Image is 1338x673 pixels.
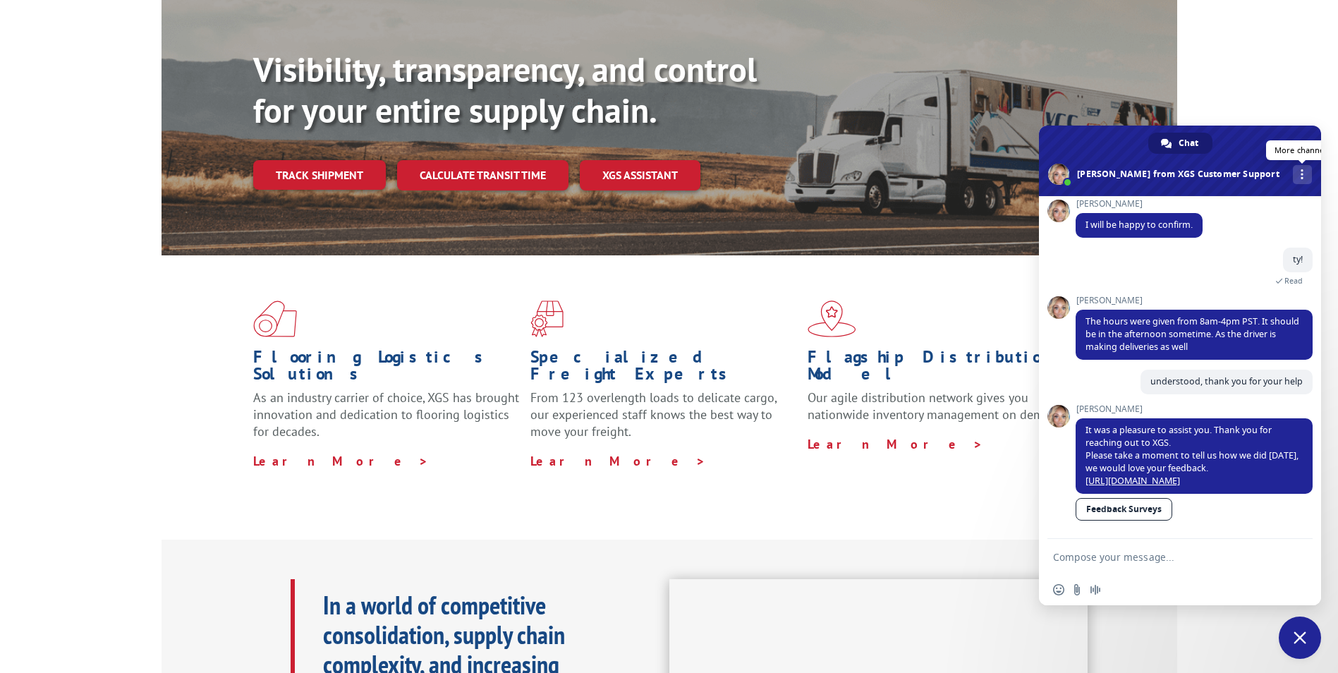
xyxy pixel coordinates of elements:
span: Audio message [1090,584,1101,595]
span: Insert an emoji [1053,584,1064,595]
a: [URL][DOMAIN_NAME] [1085,475,1180,487]
a: Track shipment [253,160,386,190]
span: ty! [1293,253,1303,265]
a: Calculate transit time [397,160,568,190]
span: I will be happy to confirm. [1085,219,1193,231]
img: xgs-icon-total-supply-chain-intelligence-red [253,301,297,337]
textarea: Compose your message... [1053,539,1279,574]
span: understood, thank you for your help [1150,375,1303,387]
a: Chat [1148,133,1212,154]
img: xgs-icon-flagship-distribution-model-red [808,301,856,337]
a: Learn More > [530,453,706,469]
h1: Flagship Distribution Model [808,348,1074,389]
h1: Specialized Freight Experts [530,348,797,389]
span: The hours were given from 8am-4pm PST. It should be in the afternoon sometime. As the driver is m... [1085,315,1299,353]
b: Visibility, transparency, and control for your entire supply chain. [253,47,757,132]
span: Our agile distribution network gives you nationwide inventory management on demand. [808,389,1067,423]
a: Close chat [1279,617,1321,659]
p: From 123 overlength loads to delicate cargo, our experienced staff knows the best way to move you... [530,389,797,452]
a: XGS ASSISTANT [580,160,700,190]
span: Read [1284,276,1303,286]
img: xgs-icon-focused-on-flooring-red [530,301,564,337]
h1: Flooring Logistics Solutions [253,348,520,389]
a: Learn More > [253,453,429,469]
a: More channels [1293,165,1312,184]
span: [PERSON_NAME] [1076,404,1313,414]
span: Chat [1179,133,1198,154]
a: Learn More > [808,436,983,452]
span: As an industry carrier of choice, XGS has brought innovation and dedication to flooring logistics... [253,389,519,439]
span: [PERSON_NAME] [1076,296,1313,305]
span: [PERSON_NAME] [1076,199,1203,209]
span: Send a file [1071,584,1083,595]
a: Feedback Surveys [1076,498,1172,521]
span: It was a pleasure to assist you. Thank you for reaching out to XGS. Please take a moment to tell ... [1085,424,1299,487]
